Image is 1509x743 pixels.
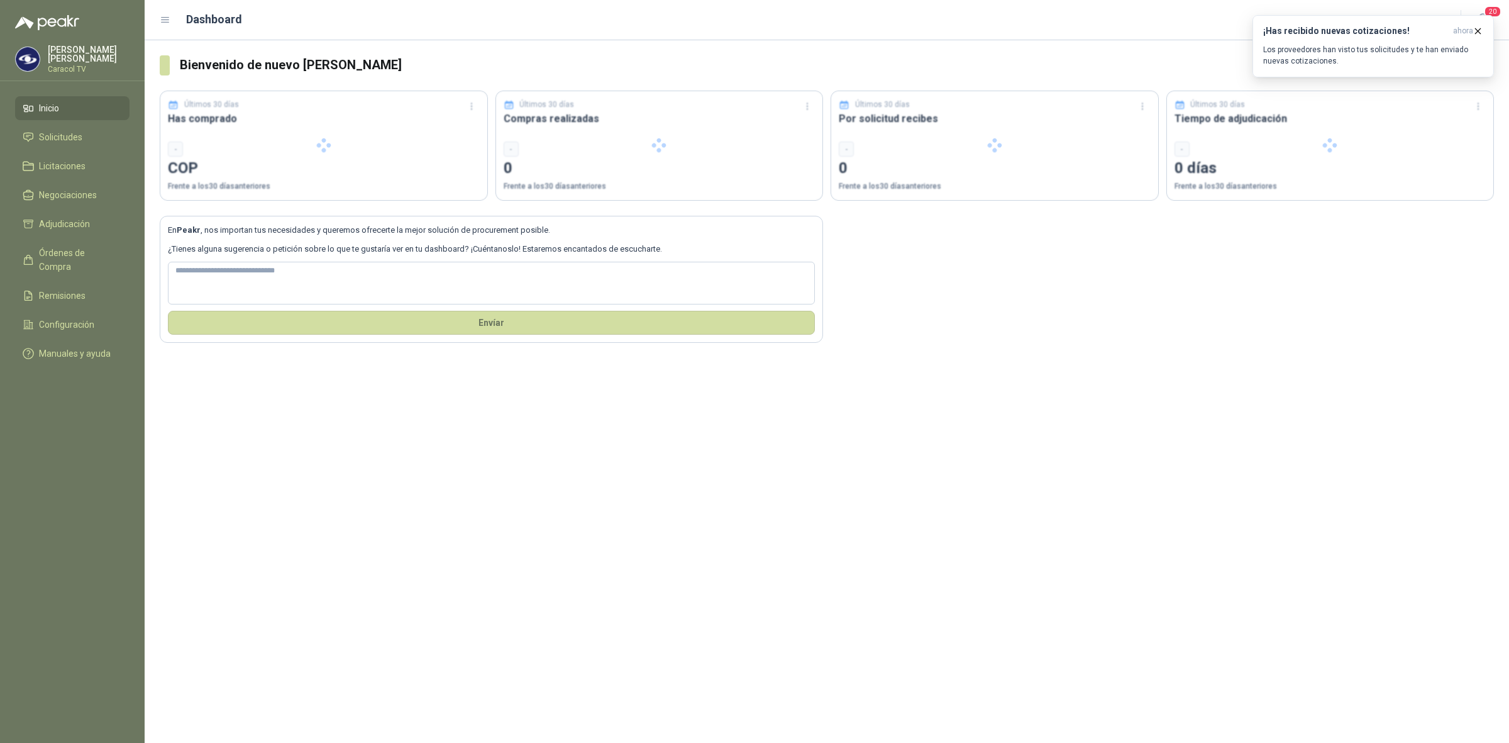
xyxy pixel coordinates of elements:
[1471,9,1494,31] button: 20
[15,154,130,178] a: Licitaciones
[39,246,118,274] span: Órdenes de Compra
[15,313,130,337] a: Configuración
[48,65,130,73] p: Caracol TV
[39,347,111,360] span: Manuales y ayuda
[15,342,130,366] a: Manuales y ayuda
[186,11,242,28] h1: Dashboard
[168,243,815,255] p: ¿Tienes alguna sugerencia o petición sobre lo que te gustaría ver en tu dashboard? ¡Cuéntanoslo! ...
[1252,15,1494,77] button: ¡Has recibido nuevas cotizaciones!ahora Los proveedores han visto tus solicitudes y te han enviad...
[15,183,130,207] a: Negociaciones
[168,311,815,335] button: Envíar
[1263,44,1483,67] p: Los proveedores han visto tus solicitudes y te han enviado nuevas cotizaciones.
[15,15,79,30] img: Logo peakr
[16,47,40,71] img: Company Logo
[15,125,130,149] a: Solicitudes
[39,159,86,173] span: Licitaciones
[1263,26,1448,36] h3: ¡Has recibido nuevas cotizaciones!
[15,212,130,236] a: Adjudicación
[177,225,201,235] b: Peakr
[15,241,130,279] a: Órdenes de Compra
[39,318,94,332] span: Configuración
[39,289,86,303] span: Remisiones
[1453,26,1473,36] span: ahora
[39,188,97,202] span: Negociaciones
[1484,6,1501,18] span: 20
[39,130,82,144] span: Solicitudes
[15,284,130,308] a: Remisiones
[15,96,130,120] a: Inicio
[39,101,59,115] span: Inicio
[168,224,815,237] p: En , nos importan tus necesidades y queremos ofrecerte la mejor solución de procurement posible.
[39,217,90,231] span: Adjudicación
[180,55,1494,75] h3: Bienvenido de nuevo [PERSON_NAME]
[48,45,130,63] p: [PERSON_NAME] [PERSON_NAME]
